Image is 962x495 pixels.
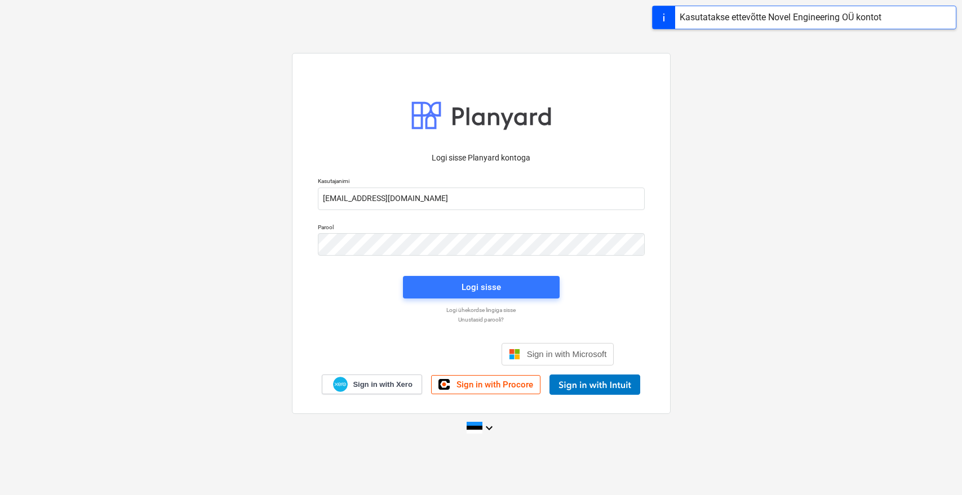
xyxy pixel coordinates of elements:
[318,177,645,187] p: Kasutajanimi
[431,375,540,394] a: Sign in with Procore
[333,377,348,392] img: Xero logo
[403,276,560,298] button: Logi sisse
[318,224,645,233] p: Parool
[353,380,412,390] span: Sign in with Xero
[527,349,607,359] span: Sign in with Microsoft
[680,11,881,24] div: Kasutatakse ettevõtte Novel Engineering OÜ kontot
[312,316,650,323] a: Unustasid parooli?
[312,306,650,314] a: Logi ühekordse lingiga sisse
[462,280,501,295] div: Logi sisse
[482,421,496,435] i: keyboard_arrow_down
[456,380,533,390] span: Sign in with Procore
[343,342,498,367] iframe: Sisselogimine Google'i nupu abil
[318,188,645,210] input: Kasutajanimi
[322,374,422,394] a: Sign in with Xero
[318,152,645,164] p: Logi sisse Planyard kontoga
[509,349,520,360] img: Microsoft logo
